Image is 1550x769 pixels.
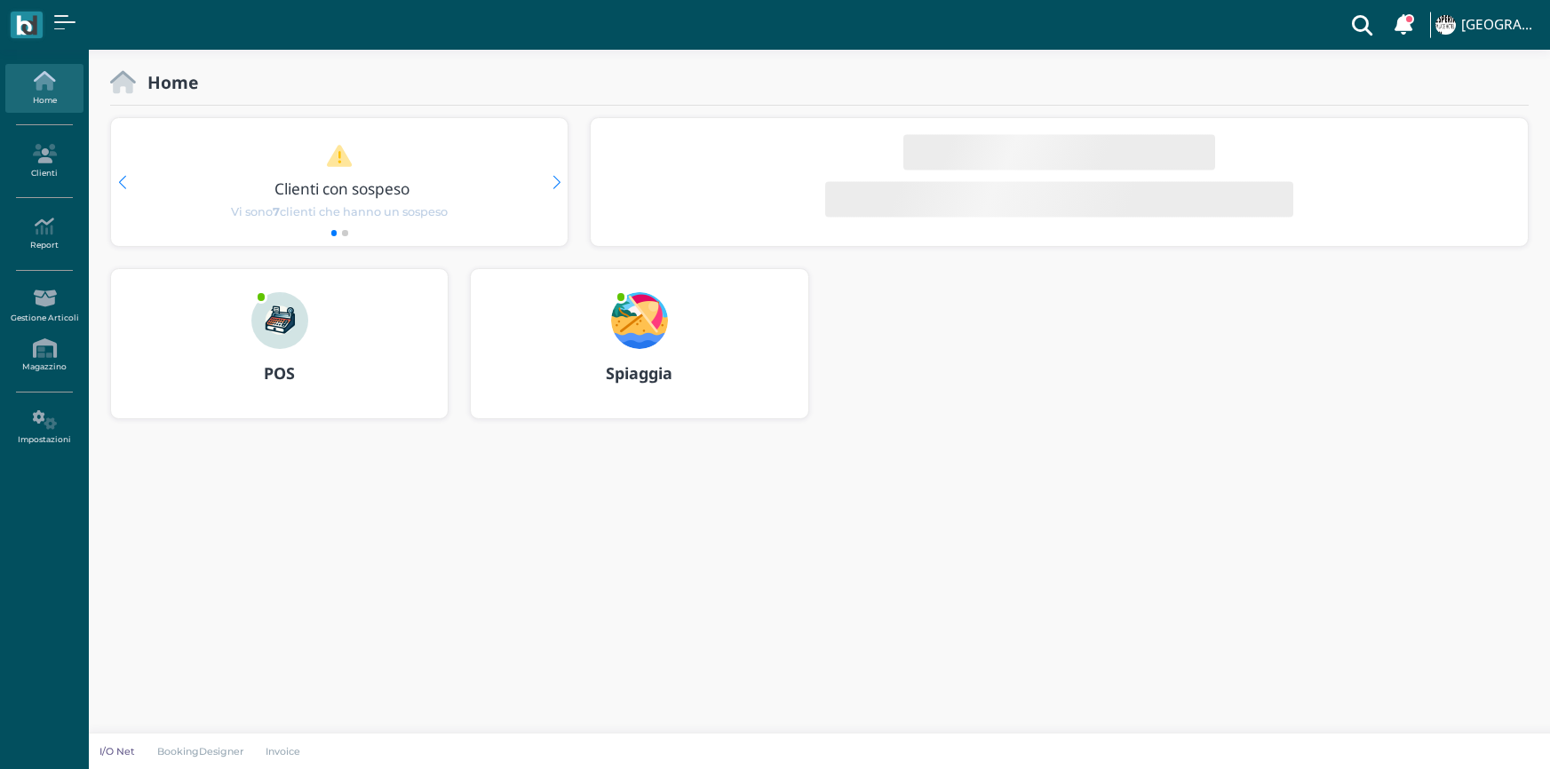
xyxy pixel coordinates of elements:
[5,281,83,330] a: Gestione Articoli
[110,268,449,440] a: ... POS
[111,118,568,246] div: 1 / 2
[1424,714,1535,754] iframe: Help widget launcher
[1461,18,1539,33] h4: [GEOGRAPHIC_DATA]
[231,203,448,220] span: Vi sono clienti che hanno un sospeso
[1433,4,1539,46] a: ... [GEOGRAPHIC_DATA]
[16,15,36,36] img: logo
[5,210,83,258] a: Report
[136,73,198,91] h2: Home
[552,176,560,189] div: Next slide
[148,180,537,197] h3: Clienti con sospeso
[5,137,83,186] a: Clienti
[145,144,534,220] a: Clienti con sospeso Vi sono7clienti che hanno un sospeso
[606,362,672,384] b: Spiaggia
[251,292,308,349] img: ...
[611,292,668,349] img: ...
[273,205,280,218] b: 7
[118,176,126,189] div: Previous slide
[264,362,295,384] b: POS
[470,268,808,440] a: ... Spiaggia
[5,64,83,113] a: Home
[5,331,83,380] a: Magazzino
[1435,15,1455,35] img: ...
[5,403,83,452] a: Impostazioni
